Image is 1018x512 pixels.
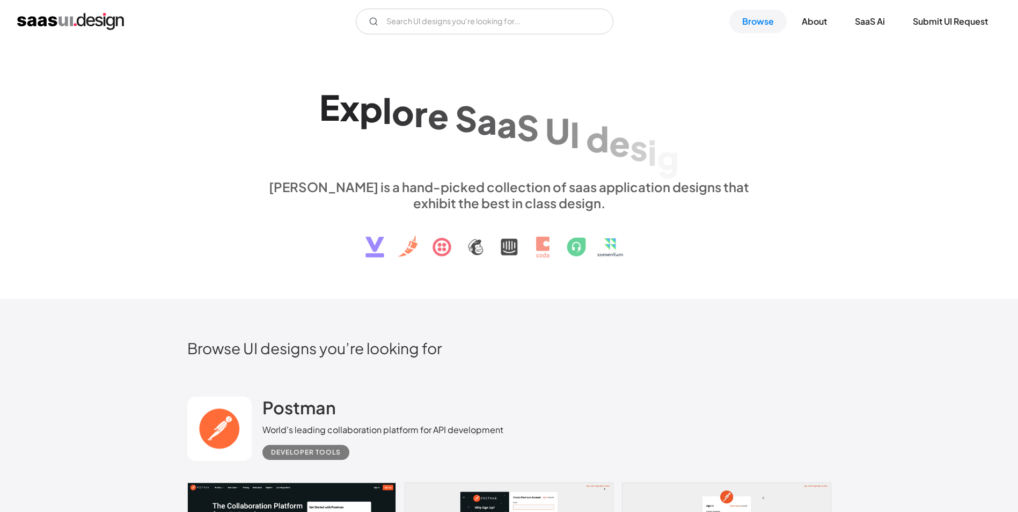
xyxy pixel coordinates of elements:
[789,10,840,33] a: About
[477,100,497,142] div: a
[414,93,428,135] div: r
[17,13,124,30] a: home
[271,446,341,459] div: Developer tools
[497,104,517,145] div: a
[428,96,449,137] div: e
[630,127,648,169] div: s
[356,9,613,34] form: Email Form
[319,86,340,128] div: E
[657,137,679,178] div: g
[609,122,630,164] div: e
[517,107,539,148] div: S
[586,118,609,159] div: d
[383,90,392,131] div: l
[356,9,613,34] input: Search UI designs you're looking for...
[262,397,336,418] h2: Postman
[570,114,580,156] div: I
[900,10,1001,33] a: Submit UI Request
[262,397,336,423] a: Postman
[347,211,672,267] img: text, icon, saas logo
[648,132,657,173] div: i
[360,89,383,130] div: p
[729,10,787,33] a: Browse
[340,87,360,128] div: x
[392,91,414,133] div: o
[262,85,756,168] h1: Explore SaaS UI design patterns & interactions.
[262,423,503,436] div: World's leading collaboration platform for API development
[187,339,831,357] h2: Browse UI designs you’re looking for
[262,179,756,211] div: [PERSON_NAME] is a hand-picked collection of saas application designs that exhibit the best in cl...
[545,110,570,151] div: U
[455,98,477,139] div: S
[842,10,898,33] a: SaaS Ai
